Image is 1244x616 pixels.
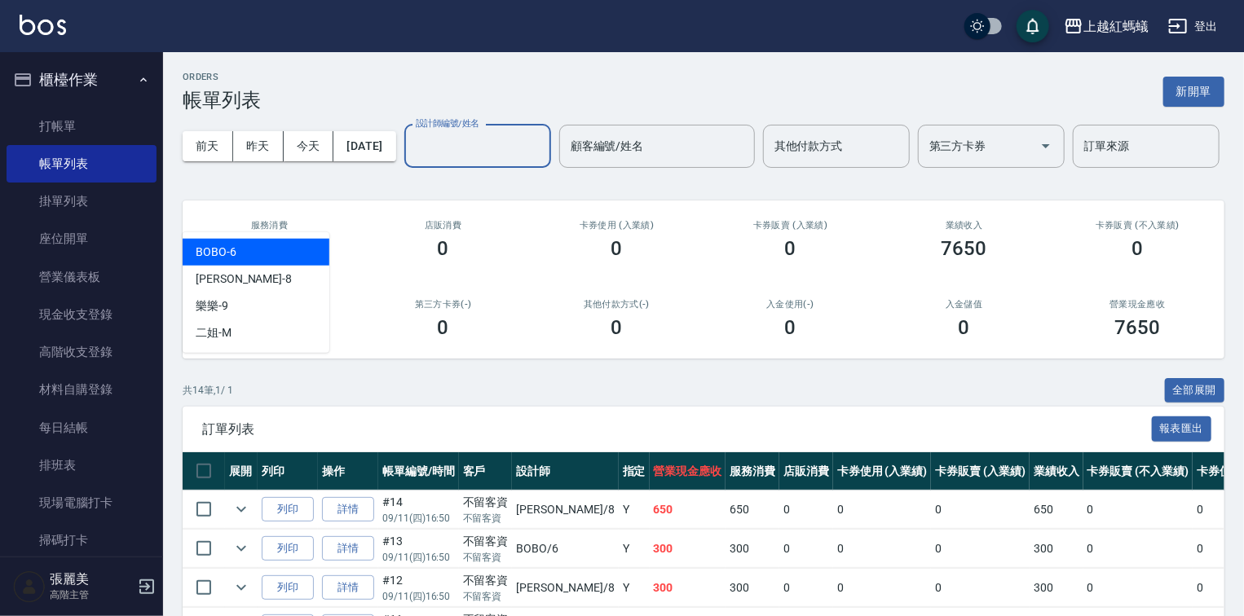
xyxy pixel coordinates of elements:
[1152,420,1212,436] a: 報表匯出
[463,494,509,511] div: 不留客資
[202,421,1152,438] span: 訂單列表
[1083,569,1193,607] td: 0
[416,117,479,130] label: 設計師編號/姓名
[322,497,374,522] a: 詳情
[225,452,258,491] th: 展開
[258,452,318,491] th: 列印
[931,452,1030,491] th: 卡券販賣 (入業績)
[726,452,779,491] th: 服務消費
[726,491,779,529] td: 650
[650,569,726,607] td: 300
[1163,77,1224,107] button: 新開單
[7,145,157,183] a: 帳單列表
[463,589,509,604] p: 不留客資
[382,550,455,565] p: 09/11 (四) 16:50
[1030,569,1083,607] td: 300
[376,220,510,231] h2: 店販消費
[1030,530,1083,568] td: 300
[284,131,334,161] button: 今天
[463,550,509,565] p: 不留客資
[833,530,932,568] td: 0
[959,316,970,339] h3: 0
[196,324,232,341] span: 二姐 -M
[1163,83,1224,99] a: 新開單
[7,183,157,220] a: 掛單列表
[1115,316,1161,339] h3: 7650
[7,333,157,371] a: 高階收支登錄
[463,572,509,589] div: 不留客資
[382,589,455,604] p: 09/11 (四) 16:50
[833,491,932,529] td: 0
[512,491,618,529] td: [PERSON_NAME] /8
[438,316,449,339] h3: 0
[723,220,858,231] h2: 卡券販賣 (入業績)
[611,316,623,339] h3: 0
[650,491,726,529] td: 650
[512,569,618,607] td: [PERSON_NAME] /8
[7,108,157,145] a: 打帳單
[229,497,254,521] button: expand row
[1017,10,1049,42] button: save
[459,452,513,491] th: 客戶
[7,59,157,101] button: 櫃檯作業
[1152,416,1212,442] button: 報表匯出
[650,452,726,491] th: 營業現金應收
[785,316,796,339] h3: 0
[378,491,459,529] td: #14
[897,299,1031,310] h2: 入金儲值
[183,383,233,398] p: 共 14 筆, 1 / 1
[931,491,1030,529] td: 0
[779,530,833,568] td: 0
[833,452,932,491] th: 卡券使用 (入業績)
[233,131,284,161] button: 昨天
[229,536,254,561] button: expand row
[13,570,46,603] img: Person
[1132,237,1144,260] h3: 0
[463,511,509,526] p: 不留客資
[322,536,374,561] a: 詳情
[779,491,833,529] td: 0
[229,575,254,600] button: expand row
[549,220,684,231] h2: 卡券使用 (入業績)
[196,244,236,261] span: BOBO -6
[1033,133,1059,159] button: Open
[322,575,374,601] a: 詳情
[779,569,833,607] td: 0
[1083,491,1193,529] td: 0
[333,131,395,161] button: [DATE]
[262,575,314,601] button: 列印
[378,452,459,491] th: 帳單編號/時間
[1057,10,1155,43] button: 上越紅螞蟻
[931,569,1030,607] td: 0
[1083,16,1149,37] div: 上越紅螞蟻
[931,530,1030,568] td: 0
[619,569,650,607] td: Y
[1070,299,1205,310] h2: 營業現金應收
[1070,220,1205,231] h2: 卡券販賣 (不入業績)
[619,530,650,568] td: Y
[196,271,292,288] span: [PERSON_NAME] -8
[7,521,157,559] a: 掃碼打卡
[262,536,314,561] button: 列印
[7,409,157,447] a: 每日結帳
[378,530,459,568] td: #13
[376,299,510,310] h2: 第三方卡券(-)
[438,237,449,260] h3: 0
[611,237,623,260] h3: 0
[726,530,779,568] td: 300
[619,491,650,529] td: Y
[50,571,133,587] h5: 張麗美
[1165,378,1225,403] button: 全部展開
[262,497,314,522] button: 列印
[726,569,779,607] td: 300
[318,452,378,491] th: 操作
[378,569,459,607] td: #12
[183,89,261,112] h3: 帳單列表
[779,452,833,491] th: 店販消費
[183,72,261,82] h2: ORDERS
[196,297,228,315] span: 樂樂 -9
[7,447,157,484] a: 排班表
[1083,452,1193,491] th: 卡券販賣 (不入業績)
[1030,452,1083,491] th: 業績收入
[785,237,796,260] h3: 0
